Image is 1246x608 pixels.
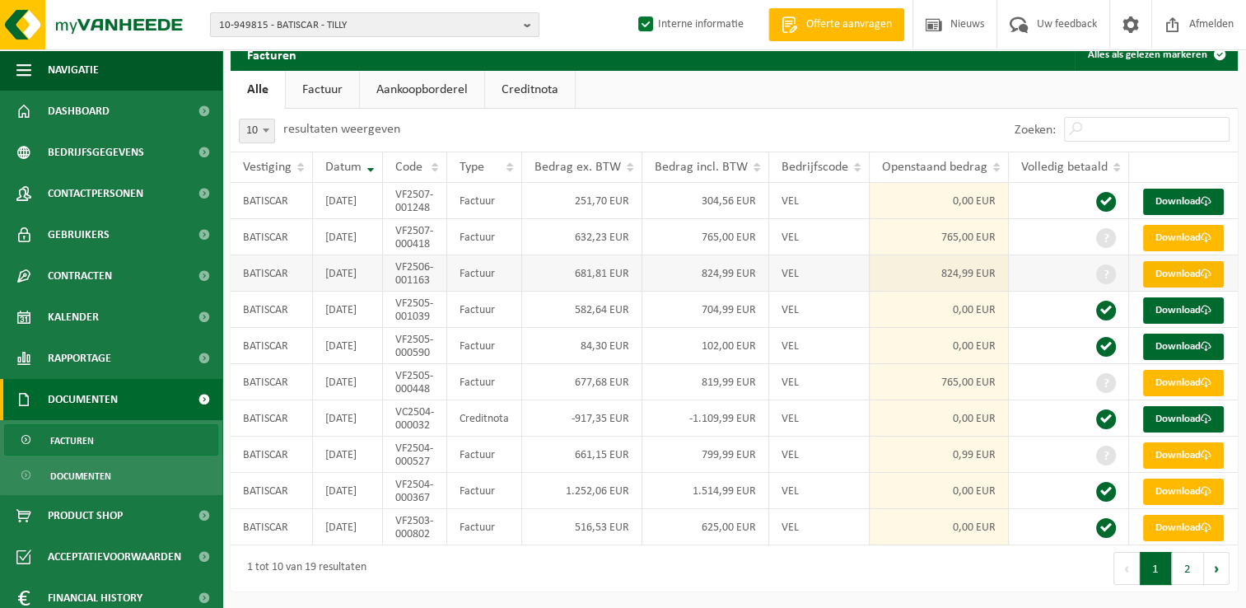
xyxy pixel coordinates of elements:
[48,214,110,255] span: Gebruikers
[485,71,575,109] a: Creditnota
[522,364,642,400] td: 677,68 EUR
[383,437,447,473] td: VF2504-000527
[870,292,1009,328] td: 0,00 EUR
[313,400,383,437] td: [DATE]
[635,12,744,37] label: Interne informatie
[534,161,621,174] span: Bedrag ex. BTW
[1143,479,1224,505] a: Download
[1021,161,1108,174] span: Volledig betaald
[383,400,447,437] td: VC2504-000032
[802,16,896,33] span: Offerte aanvragen
[231,219,313,255] td: BATISCAR
[447,364,522,400] td: Factuur
[870,255,1009,292] td: 824,99 EUR
[231,437,313,473] td: BATISCAR
[48,495,123,536] span: Product Shop
[48,297,99,338] span: Kalender
[870,219,1009,255] td: 765,00 EUR
[231,71,285,109] a: Alle
[243,161,292,174] span: Vestiging
[239,119,275,143] span: 10
[447,328,522,364] td: Factuur
[1075,38,1236,71] button: Alles als gelezen markeren
[231,38,313,70] h2: Facturen
[655,161,748,174] span: Bedrag incl. BTW
[522,328,642,364] td: 84,30 EUR
[1172,552,1204,585] button: 2
[1143,515,1224,541] a: Download
[231,509,313,545] td: BATISCAR
[1143,406,1224,433] a: Download
[1143,442,1224,469] a: Download
[231,364,313,400] td: BATISCAR
[395,161,422,174] span: Code
[882,161,987,174] span: Openstaand bedrag
[642,473,769,509] td: 1.514,99 EUR
[231,400,313,437] td: BATISCAR
[1143,225,1224,251] a: Download
[313,473,383,509] td: [DATE]
[283,123,400,136] label: resultaten weergeven
[460,161,484,174] span: Type
[313,509,383,545] td: [DATE]
[447,292,522,328] td: Factuur
[1143,297,1224,324] a: Download
[769,437,870,473] td: VEL
[522,255,642,292] td: 681,81 EUR
[231,183,313,219] td: BATISCAR
[1143,261,1224,288] a: Download
[48,49,99,91] span: Navigatie
[522,509,642,545] td: 516,53 EUR
[769,364,870,400] td: VEL
[782,161,848,174] span: Bedrijfscode
[383,509,447,545] td: VF2503-000802
[522,473,642,509] td: 1.252,06 EUR
[642,400,769,437] td: -1.109,99 EUR
[48,132,144,173] span: Bedrijfsgegevens
[870,364,1009,400] td: 765,00 EUR
[522,437,642,473] td: 661,15 EUR
[870,183,1009,219] td: 0,00 EUR
[50,461,111,492] span: Documenten
[50,425,94,456] span: Facturen
[522,183,642,219] td: 251,70 EUR
[870,473,1009,509] td: 0,00 EUR
[769,183,870,219] td: VEL
[642,364,769,400] td: 819,99 EUR
[522,219,642,255] td: 632,23 EUR
[642,328,769,364] td: 102,00 EUR
[522,292,642,328] td: 582,64 EUR
[231,292,313,328] td: BATISCAR
[642,437,769,473] td: 799,99 EUR
[383,219,447,255] td: VF2507-000418
[48,255,112,297] span: Contracten
[447,183,522,219] td: Factuur
[1143,370,1224,396] a: Download
[360,71,484,109] a: Aankoopborderel
[870,437,1009,473] td: 0,99 EUR
[239,554,366,583] div: 1 tot 10 van 19 resultaten
[313,328,383,364] td: [DATE]
[383,473,447,509] td: VF2504-000367
[870,509,1009,545] td: 0,00 EUR
[642,292,769,328] td: 704,99 EUR
[383,364,447,400] td: VF2505-000448
[231,473,313,509] td: BATISCAR
[769,255,870,292] td: VEL
[48,338,111,379] span: Rapportage
[4,424,218,456] a: Facturen
[447,255,522,292] td: Factuur
[769,328,870,364] td: VEL
[642,255,769,292] td: 824,99 EUR
[313,183,383,219] td: [DATE]
[240,119,274,143] span: 10
[642,183,769,219] td: 304,56 EUR
[210,12,539,37] button: 10-949815 - BATISCAR - TILLY
[447,400,522,437] td: Creditnota
[48,91,110,132] span: Dashboard
[1204,552,1230,585] button: Next
[313,437,383,473] td: [DATE]
[769,509,870,545] td: VEL
[383,183,447,219] td: VF2507-001248
[1143,334,1224,360] a: Download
